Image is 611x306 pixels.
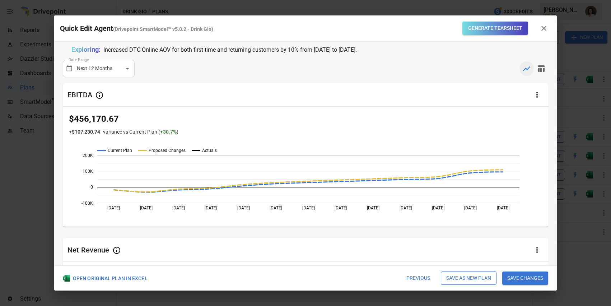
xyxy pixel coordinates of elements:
[107,205,120,210] text: [DATE]
[237,205,250,210] text: [DATE]
[103,128,178,136] p: variance vs Current Plan ( )
[401,272,435,285] button: Previous
[103,45,357,55] p: Increased DTC Online AOV for both first-time and returning customers by 10% from [DATE] to [DATE].
[69,112,543,125] p: $456,170.67
[400,205,412,210] text: [DATE]
[202,148,217,153] text: Actuals
[63,144,549,228] svg: A chart.
[462,22,528,35] button: Generate Tearsheet
[140,205,153,210] text: [DATE]
[335,205,347,210] text: [DATE]
[497,205,509,210] text: [DATE]
[205,205,217,210] text: [DATE]
[432,205,444,210] text: [DATE]
[464,205,477,210] text: [DATE]
[367,205,379,210] text: [DATE]
[172,205,185,210] text: [DATE]
[302,205,315,210] text: [DATE]
[108,148,132,153] text: Current Plan
[149,148,186,153] text: Proposed Changes
[160,129,177,135] span: + 30.7 %
[502,272,548,285] button: Save changes
[113,26,213,32] span: ( Drivepoint SmartModel™ v5.0.2 - Drink Gio )
[270,205,282,210] text: [DATE]
[63,275,148,282] div: OPEN ORIGINAL PLAN IN EXCEL
[441,272,496,285] button: Save as new plan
